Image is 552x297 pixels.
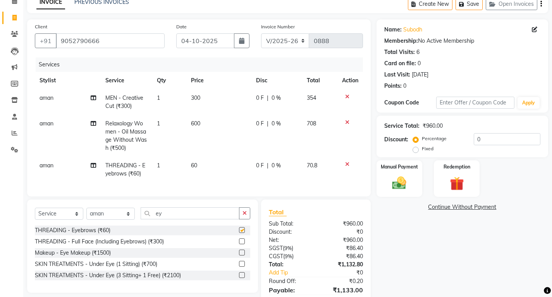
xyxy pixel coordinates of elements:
[384,99,436,107] div: Coupon Code
[422,135,447,142] label: Percentage
[35,271,181,280] div: SKIN TREATMENTS - Under Eye (3 Sitting+ 1 Free) (₹2100)
[381,163,418,170] label: Manual Payment
[267,120,268,128] span: |
[40,162,53,169] span: aman
[35,72,101,89] th: Stylist
[445,175,468,193] img: _gift.svg
[251,72,302,89] th: Disc
[384,37,418,45] div: Membership:
[518,97,540,109] button: Apply
[384,59,416,68] div: Card on file:
[35,33,57,48] button: +91
[384,122,420,130] div: Service Total:
[316,244,368,252] div: ₹86.40
[263,228,316,236] div: Discount:
[56,33,165,48] input: Search by Name/Mobile/Email/Code
[261,23,295,30] label: Invoice Number
[157,120,160,127] span: 1
[186,72,251,89] th: Price
[384,135,408,144] div: Discount:
[263,277,316,285] div: Round Off:
[444,163,470,170] label: Redemption
[316,220,368,228] div: ₹960.00
[436,97,514,109] input: Enter Offer / Coupon Code
[316,285,368,295] div: ₹1,133.00
[263,269,325,277] a: Add Tip
[272,94,281,102] span: 0 %
[416,48,420,56] div: 6
[307,94,316,101] span: 354
[422,145,433,152] label: Fixed
[403,26,422,34] a: Subodh
[316,277,368,285] div: ₹0.20
[152,72,186,89] th: Qty
[263,261,316,269] div: Total:
[35,23,47,30] label: Client
[284,245,292,251] span: 9%
[263,252,316,261] div: ( )
[191,94,200,101] span: 300
[384,48,415,56] div: Total Visits:
[263,244,316,252] div: ( )
[36,57,369,72] div: Services
[256,94,264,102] span: 0 F
[272,162,281,170] span: 0 %
[35,226,110,234] div: THREADING - Eyebrows (₹60)
[316,261,368,269] div: ₹1,132.80
[403,82,406,90] div: 0
[40,120,53,127] span: aman
[307,162,317,169] span: 70.8
[285,253,292,259] span: 9%
[269,245,283,252] span: SGST
[316,252,368,261] div: ₹86.40
[157,94,160,101] span: 1
[191,162,197,169] span: 60
[272,120,281,128] span: 0 %
[384,26,402,34] div: Name:
[157,162,160,169] span: 1
[384,37,540,45] div: No Active Membership
[337,72,363,89] th: Action
[423,122,443,130] div: ₹960.00
[40,94,53,101] span: aman
[412,71,428,79] div: [DATE]
[269,208,287,216] span: Total
[378,203,547,211] a: Continue Without Payment
[105,162,145,177] span: THREADING - Eyebrows (₹60)
[325,269,369,277] div: ₹0
[105,94,143,109] span: MEN - Creative Cut (₹300)
[101,72,152,89] th: Service
[302,72,337,89] th: Total
[105,120,147,151] span: Relaxology Women - Oil Massage Without Wash (₹500)
[267,162,268,170] span: |
[418,59,421,68] div: 0
[35,249,111,257] div: Makeup - Eye Makeup (₹1500)
[384,82,402,90] div: Points:
[256,162,264,170] span: 0 F
[263,236,316,244] div: Net:
[267,94,268,102] span: |
[307,120,316,127] span: 708
[256,120,264,128] span: 0 F
[35,260,157,268] div: SKIN TREATMENTS - Under Eye (1 Sitting) (₹700)
[388,175,411,191] img: _cash.svg
[35,238,164,246] div: THREADING - Full Face (Including Eyebrows) (₹300)
[316,228,368,236] div: ₹0
[141,207,239,219] input: Search or Scan
[263,285,316,295] div: Payable:
[191,120,200,127] span: 600
[269,253,283,260] span: CGST
[316,236,368,244] div: ₹960.00
[176,23,187,30] label: Date
[263,220,316,228] div: Sub Total:
[384,71,410,79] div: Last Visit:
